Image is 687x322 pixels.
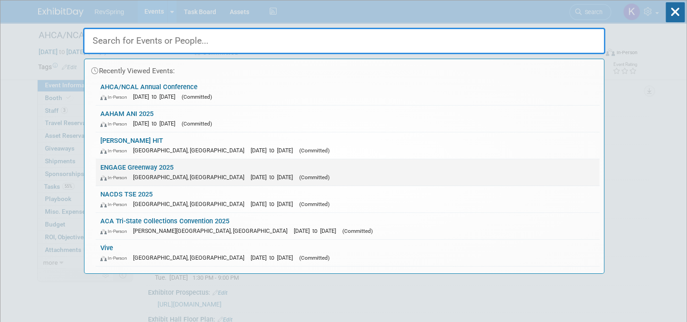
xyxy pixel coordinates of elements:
[96,159,599,186] a: ENGAGE Greenway 2025 In-Person [GEOGRAPHIC_DATA], [GEOGRAPHIC_DATA] [DATE] to [DATE] (Committed)
[342,228,373,234] span: (Committed)
[100,148,131,154] span: In-Person
[133,93,180,100] span: [DATE] to [DATE]
[100,121,131,127] span: In-Person
[133,120,180,127] span: [DATE] to [DATE]
[133,174,249,181] span: [GEOGRAPHIC_DATA], [GEOGRAPHIC_DATA]
[251,174,297,181] span: [DATE] to [DATE]
[251,254,297,261] span: [DATE] to [DATE]
[96,106,599,132] a: AAHAM ANI 2025 In-Person [DATE] to [DATE] (Committed)
[251,201,297,207] span: [DATE] to [DATE]
[299,174,330,181] span: (Committed)
[182,94,212,100] span: (Committed)
[299,255,330,261] span: (Committed)
[133,254,249,261] span: [GEOGRAPHIC_DATA], [GEOGRAPHIC_DATA]
[96,132,599,159] a: [PERSON_NAME] HIT In-Person [GEOGRAPHIC_DATA], [GEOGRAPHIC_DATA] [DATE] to [DATE] (Committed)
[96,186,599,212] a: NACDS TSE 2025 In-Person [GEOGRAPHIC_DATA], [GEOGRAPHIC_DATA] [DATE] to [DATE] (Committed)
[100,228,131,234] span: In-Person
[100,201,131,207] span: In-Person
[96,213,599,239] a: ACA Tri-State Collections Convention 2025 In-Person [PERSON_NAME][GEOGRAPHIC_DATA], [GEOGRAPHIC_D...
[294,227,341,234] span: [DATE] to [DATE]
[96,240,599,266] a: Vive In-Person [GEOGRAPHIC_DATA], [GEOGRAPHIC_DATA] [DATE] to [DATE] (Committed)
[133,201,249,207] span: [GEOGRAPHIC_DATA], [GEOGRAPHIC_DATA]
[133,227,292,234] span: [PERSON_NAME][GEOGRAPHIC_DATA], [GEOGRAPHIC_DATA]
[96,79,599,105] a: AHCA/NCAL Annual Conference In-Person [DATE] to [DATE] (Committed)
[251,147,297,154] span: [DATE] to [DATE]
[83,28,605,54] input: Search for Events or People...
[100,255,131,261] span: In-Person
[89,59,599,79] div: Recently Viewed Events:
[299,201,330,207] span: (Committed)
[299,147,330,154] span: (Committed)
[100,175,131,181] span: In-Person
[182,121,212,127] span: (Committed)
[100,94,131,100] span: In-Person
[133,147,249,154] span: [GEOGRAPHIC_DATA], [GEOGRAPHIC_DATA]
